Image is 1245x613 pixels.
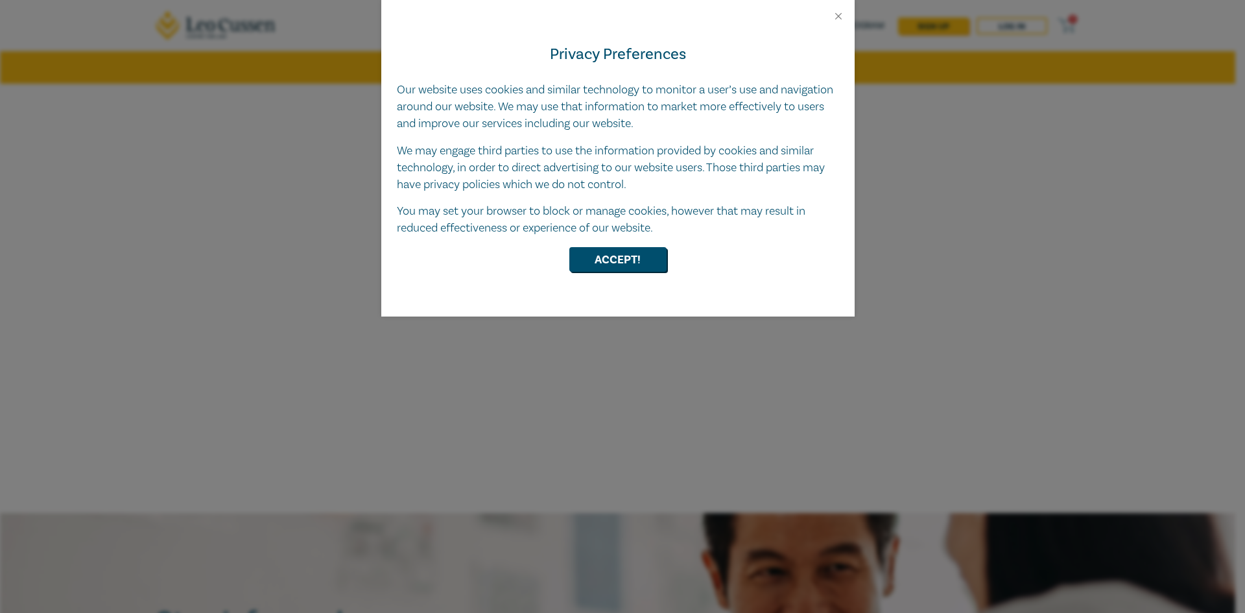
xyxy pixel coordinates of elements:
p: You may set your browser to block or manage cookies, however that may result in reduced effective... [397,203,839,237]
p: Our website uses cookies and similar technology to monitor a user’s use and navigation around our... [397,82,839,132]
button: Close [833,10,844,22]
p: We may engage third parties to use the information provided by cookies and similar technology, in... [397,143,839,193]
button: Accept! [569,247,667,272]
h4: Privacy Preferences [397,43,839,66]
